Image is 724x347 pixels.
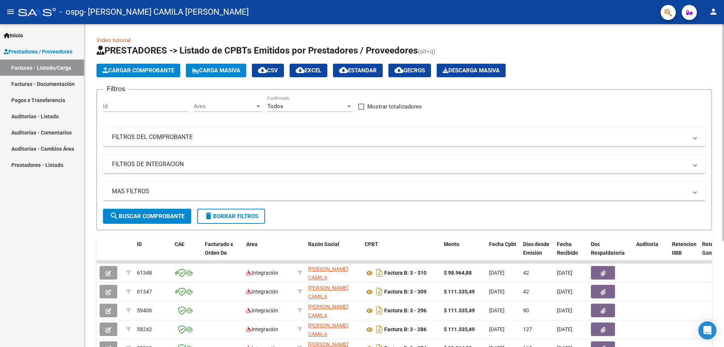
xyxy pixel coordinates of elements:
[296,66,305,75] mat-icon: cloud_download
[444,241,459,247] span: Monto
[418,48,436,55] span: (alt+q)
[308,304,348,327] span: [PERSON_NAME] CAMILA [PERSON_NAME]
[444,326,475,332] strong: $ 111.335,49
[246,326,278,332] span: Integración
[591,241,625,256] span: Doc Respaldatoria
[103,155,706,173] mat-expansion-panel-header: FILTROS DE INTEGRACION
[367,102,422,111] span: Mostrar totalizadores
[110,211,119,220] mat-icon: search
[4,31,23,40] span: Inicio
[443,67,500,74] span: Descarga Masiva
[362,236,441,269] datatable-header-cell: CPBT
[305,236,362,269] datatable-header-cell: Razón Social
[137,307,152,313] span: 59406
[97,37,131,44] a: Video tutorial
[267,103,283,110] span: Todos
[197,209,265,224] button: Borrar Filtros
[523,307,529,313] span: 90
[204,213,258,220] span: Borrar Filtros
[444,289,475,295] strong: $ 111.335,49
[308,321,359,337] div: 27333446761
[437,64,506,77] button: Descarga Masiva
[437,64,506,77] app-download-masive: Descarga masiva de comprobantes (adjuntos)
[489,270,505,276] span: [DATE]
[486,236,520,269] datatable-header-cell: Fecha Cpbt
[296,67,321,74] span: EXCEL
[523,270,529,276] span: 42
[246,241,258,247] span: Area
[374,267,384,279] i: Descargar documento
[698,321,716,339] div: Open Intercom Messenger
[308,266,348,289] span: [PERSON_NAME] CAMILA [PERSON_NAME]
[172,236,202,269] datatable-header-cell: CAE
[137,241,142,247] span: ID
[194,103,255,110] span: Area
[672,241,696,256] span: Retencion IIBB
[489,289,505,295] span: [DATE]
[103,209,191,224] button: Buscar Comprobante
[557,270,572,276] span: [DATE]
[441,236,486,269] datatable-header-cell: Monto
[246,289,278,295] span: Integración
[137,326,152,332] span: 58242
[557,241,578,256] span: Fecha Recibido
[103,182,706,200] mat-expansion-panel-header: MAS FILTROS
[308,303,359,318] div: 27333446761
[374,286,384,298] i: Descargar documento
[308,241,339,247] span: Razón Social
[444,270,472,276] strong: $ 98.964,88
[6,7,15,16] mat-icon: menu
[489,241,516,247] span: Fecha Cpbt
[394,67,425,74] span: Gecros
[112,187,687,196] mat-panel-title: MAS FILTROS
[110,213,184,220] span: Buscar Comprobante
[4,47,72,56] span: Prestadores / Proveedores
[374,304,384,316] i: Descargar documento
[520,236,554,269] datatable-header-cell: Días desde Emisión
[258,66,267,75] mat-icon: cloud_download
[669,236,699,269] datatable-header-cell: Retencion IIBB
[633,236,669,269] datatable-header-cell: Auditoria
[489,326,505,332] span: [DATE]
[308,265,359,281] div: 27333446761
[204,211,213,220] mat-icon: delete
[205,241,233,256] span: Facturado x Orden De
[365,241,378,247] span: CPBT
[84,4,249,20] span: - [PERSON_NAME] CAMILA [PERSON_NAME]
[394,66,403,75] mat-icon: cloud_download
[557,307,572,313] span: [DATE]
[97,45,418,56] span: PRESTADORES -> Listado de CPBTs Emitidos por Prestadores / Proveedores
[103,84,129,94] h3: Filtros
[374,323,384,335] i: Descargar documento
[709,7,718,16] mat-icon: person
[246,307,278,313] span: Integración
[246,270,278,276] span: Integración
[97,64,180,77] button: Cargar Comprobante
[137,270,152,276] span: 61348
[175,241,184,247] span: CAE
[103,67,174,74] span: Cargar Comprobante
[192,67,240,74] span: Carga Masiva
[137,289,152,295] span: 61347
[103,128,706,146] mat-expansion-panel-header: FILTROS DEL COMPROBANTE
[339,67,377,74] span: Estandar
[444,307,475,313] strong: $ 111.335,49
[308,285,348,308] span: [PERSON_NAME] CAMILA [PERSON_NAME]
[339,66,348,75] mat-icon: cloud_download
[112,133,687,141] mat-panel-title: FILTROS DEL COMPROBANTE
[523,241,549,256] span: Días desde Emisión
[554,236,588,269] datatable-header-cell: Fecha Recibido
[186,64,246,77] button: Carga Masiva
[523,289,529,295] span: 42
[557,326,572,332] span: [DATE]
[384,327,426,333] strong: Factura B: 3 - 286
[252,64,284,77] button: CSV
[588,236,633,269] datatable-header-cell: Doc Respaldatoria
[557,289,572,295] span: [DATE]
[384,308,426,314] strong: Factura B: 3 - 296
[60,4,84,20] span: - ospg
[308,323,348,346] span: [PERSON_NAME] CAMILA [PERSON_NAME]
[523,326,532,332] span: 127
[333,64,383,77] button: Estandar
[636,241,658,247] span: Auditoria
